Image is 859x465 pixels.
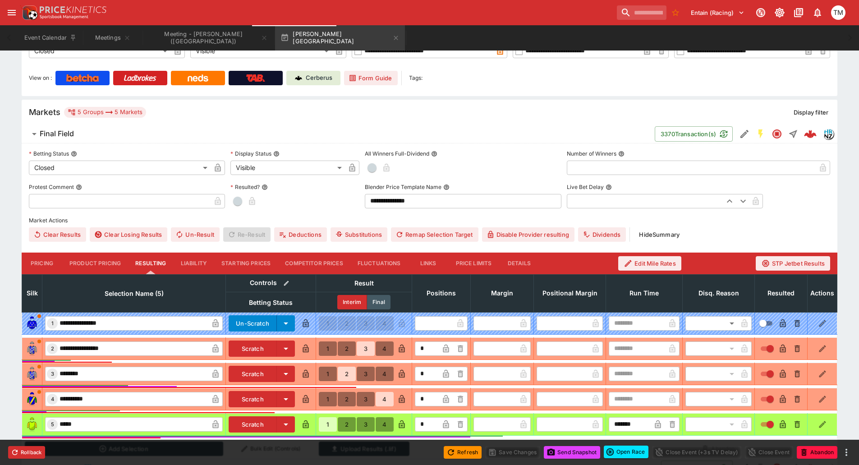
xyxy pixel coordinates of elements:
[214,253,278,274] button: Starting Prices
[71,151,77,157] button: Betting Status
[338,367,356,381] button: 2
[408,253,449,274] button: Links
[174,253,214,274] button: Liability
[40,15,88,19] img: Sportsbook Management
[20,4,38,22] img: PriceKinetics Logo
[790,5,807,21] button: Documentation
[19,25,82,51] button: Event Calendar
[736,126,753,142] button: Edit Detail
[29,44,170,58] div: Closed
[756,256,830,271] button: STP Jetbet Results
[785,126,801,142] button: Straight
[655,126,733,142] button: 3370Transaction(s)
[412,274,471,312] th: Positions
[801,125,819,143] a: 458f435b-33a9-4372-adce-9842ec8f7571
[66,74,99,82] img: Betcha
[772,129,782,139] svg: Closed
[797,447,837,456] span: Mark an event as closed and abandoned.
[357,392,375,406] button: 3
[29,150,69,157] p: Betting Status
[365,150,429,157] p: All Winners Full-Dividend
[431,151,437,157] button: All Winners Full-Dividend
[683,274,755,312] th: Disq. Reason
[95,288,174,299] span: Selection Name (5)
[319,417,337,432] button: 1
[230,183,260,191] p: Resulted?
[365,183,441,191] p: Blender Price Template Name
[337,295,367,309] button: Interim
[331,227,387,242] button: Substitutions
[319,367,337,381] button: 1
[357,341,375,356] button: 3
[367,295,390,309] button: Final
[22,125,655,143] button: Final Field
[668,5,683,20] button: No Bookmarks
[22,274,42,312] th: Silk
[49,345,56,352] span: 2
[444,446,482,459] button: Refresh
[808,274,837,312] th: Actions
[828,3,848,23] button: Tristan Matheson
[84,25,142,51] button: Meetings
[239,297,303,308] span: Betting Status
[262,184,268,190] button: Resulted?
[319,341,337,356] button: 1
[128,253,173,274] button: Resulting
[409,71,423,85] label: Tags:
[634,227,685,242] button: HideSummary
[29,183,74,191] p: Protest Comment
[8,446,45,459] button: Rollback
[567,183,604,191] p: Live Bet Delay
[316,274,412,292] th: Result
[357,417,375,432] button: 3
[229,391,277,407] button: Scratch
[376,417,394,432] button: 4
[124,74,156,82] img: Ladbrokes
[685,5,750,20] button: Select Tenant
[338,392,356,406] button: 2
[49,421,56,428] span: 5
[443,184,450,190] button: Blender Price Template Name
[344,71,398,85] a: Form Guide
[171,227,219,242] span: Un-Result
[190,44,332,58] div: Visible
[286,71,340,85] a: Cerberus
[544,446,600,459] button: Send Snapshot
[604,446,648,458] button: Open Race
[618,256,681,271] button: Edit Mile Rates
[229,341,277,357] button: Scratch
[606,184,612,190] button: Live Bet Delay
[831,5,845,20] div: Tristan Matheson
[338,417,356,432] button: 2
[229,315,277,331] button: Un-Scratch
[295,74,302,82] img: Cerberus
[274,227,327,242] button: Deductions
[350,253,408,274] button: Fluctuations
[823,129,833,139] img: hrnz
[25,341,39,356] img: runner 2
[275,25,405,51] button: [PERSON_NAME][GEOGRAPHIC_DATA]
[40,6,106,13] img: PriceKinetics
[50,320,55,327] span: 1
[223,227,271,242] span: Re-Result
[226,274,316,292] th: Controls
[357,367,375,381] button: 3
[809,5,826,21] button: Notifications
[40,129,74,138] h6: Final Field
[338,341,356,356] button: 2
[376,341,394,356] button: 4
[229,416,277,433] button: Scratch
[471,274,534,312] th: Margin
[755,274,808,312] th: Resulted
[143,25,273,51] button: Meeting - Alexandra Park (NZ)
[823,129,834,139] div: hrnz
[4,5,20,21] button: open drawer
[280,277,292,289] button: Bulk edit
[229,366,277,382] button: Scratch
[29,214,830,227] label: Market Actions
[391,227,478,242] button: Remap Selection Target
[22,253,62,274] button: Pricing
[606,274,683,312] th: Run Time
[376,392,394,406] button: 4
[188,74,208,82] img: Neds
